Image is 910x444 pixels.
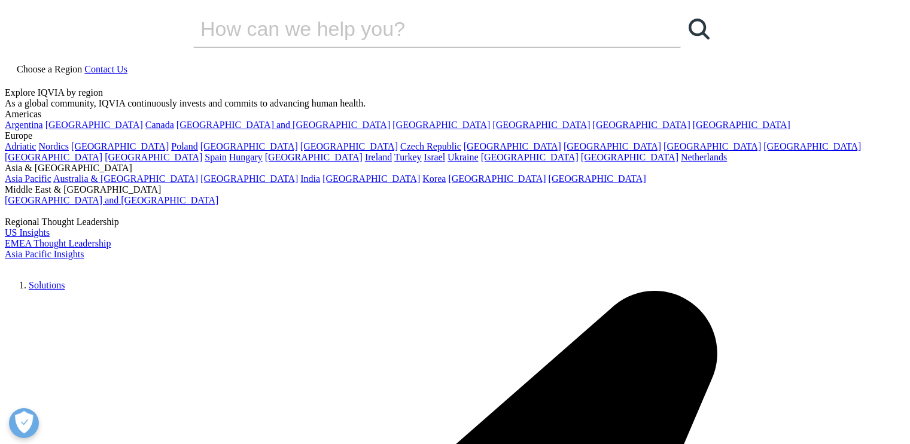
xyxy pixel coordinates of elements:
[763,141,861,151] a: [GEOGRAPHIC_DATA]
[5,120,43,130] a: Argentina
[176,120,390,130] a: [GEOGRAPHIC_DATA] and [GEOGRAPHIC_DATA]
[5,109,905,120] div: Americas
[300,174,320,184] a: India
[5,152,102,162] a: [GEOGRAPHIC_DATA]
[689,19,710,39] svg: Search
[448,174,546,184] a: [GEOGRAPHIC_DATA]
[9,408,39,438] button: Abrir preferencias
[5,184,905,195] div: Middle East & [GEOGRAPHIC_DATA]
[481,152,579,162] a: [GEOGRAPHIC_DATA]
[424,152,446,162] a: Israel
[84,64,127,74] a: Contact Us
[5,195,218,205] a: [GEOGRAPHIC_DATA] and [GEOGRAPHIC_DATA]
[5,98,905,109] div: As a global community, IQVIA continuously invests and commits to advancing human health.
[564,141,661,151] a: [GEOGRAPHIC_DATA]
[265,152,363,162] a: [GEOGRAPHIC_DATA]
[693,120,790,130] a: [GEOGRAPHIC_DATA]
[38,141,69,151] a: Nordics
[193,11,647,47] input: Search
[681,11,717,47] a: Search
[392,120,490,130] a: [GEOGRAPHIC_DATA]
[5,217,905,227] div: Regional Thought Leadership
[205,152,226,162] a: Spain
[200,141,298,151] a: [GEOGRAPHIC_DATA]
[448,152,479,162] a: Ukraine
[681,152,727,162] a: Netherlands
[422,174,446,184] a: Korea
[365,152,392,162] a: Ireland
[45,120,143,130] a: [GEOGRAPHIC_DATA]
[5,87,905,98] div: Explore IQVIA by region
[5,174,51,184] a: Asia Pacific
[171,141,197,151] a: Poland
[200,174,298,184] a: [GEOGRAPHIC_DATA]
[593,120,690,130] a: [GEOGRAPHIC_DATA]
[5,249,84,259] a: Asia Pacific Insights
[322,174,420,184] a: [GEOGRAPHIC_DATA]
[664,141,761,151] a: [GEOGRAPHIC_DATA]
[5,227,50,238] a: US Insights
[53,174,198,184] a: Australia & [GEOGRAPHIC_DATA]
[492,120,590,130] a: [GEOGRAPHIC_DATA]
[300,141,398,151] a: [GEOGRAPHIC_DATA]
[145,120,174,130] a: Canada
[5,163,905,174] div: Asia & [GEOGRAPHIC_DATA]
[17,64,82,74] span: Choose a Region
[229,152,263,162] a: Hungary
[400,141,461,151] a: Czech Republic
[549,174,646,184] a: [GEOGRAPHIC_DATA]
[71,141,169,151] a: [GEOGRAPHIC_DATA]
[5,238,111,248] a: EMEA Thought Leadership
[394,152,422,162] a: Turkey
[5,130,905,141] div: Europe
[105,152,202,162] a: [GEOGRAPHIC_DATA]
[5,141,36,151] a: Adriatic
[464,141,561,151] a: [GEOGRAPHIC_DATA]
[29,280,65,290] a: Solutions
[581,152,678,162] a: [GEOGRAPHIC_DATA]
